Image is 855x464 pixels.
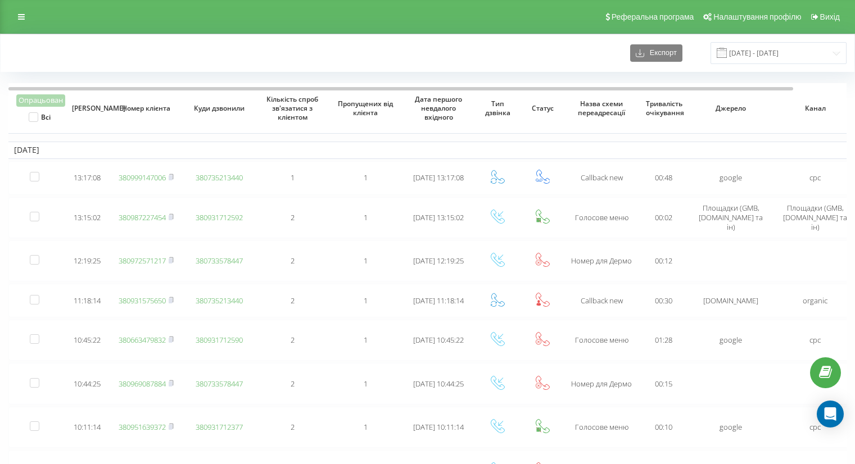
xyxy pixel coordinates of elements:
[196,422,243,432] a: 380931712377
[196,256,243,266] a: 380733578447
[698,104,764,113] span: Джерело
[612,12,694,21] span: Реферальна програма
[638,320,689,361] td: 01:28
[65,363,110,404] td: 10:44:25
[638,161,689,195] td: 00:48
[291,256,295,266] span: 2
[413,172,464,183] span: [DATE] 13:17:08
[413,256,464,266] span: [DATE] 12:19:25
[291,212,295,222] span: 2
[338,99,393,117] span: Пропущених від клієнта
[29,112,51,122] label: Всі
[630,44,682,62] button: Експорт
[196,295,243,306] a: 380735213440
[119,212,166,222] a: 380987227454
[482,99,513,117] span: Тип дзвінка
[638,240,689,281] td: 00:12
[196,335,243,345] a: 380931712590
[820,12,840,21] span: Вихід
[291,172,295,183] span: 1
[638,197,689,238] td: 00:02
[65,161,110,195] td: 13:17:08
[413,422,464,432] span: [DATE] 10:11:14
[817,401,844,427] div: Open Intercom Messenger
[689,284,773,317] td: [DOMAIN_NAME]
[119,172,166,183] a: 380999147006
[291,335,295,345] span: 2
[689,161,773,195] td: google
[119,335,166,345] a: 380663479832
[65,284,110,317] td: 11:18:14
[565,320,638,361] td: Голосове меню
[689,320,773,361] td: google
[65,320,110,361] td: 10:45:22
[646,99,681,117] span: Тривалість очікування
[638,407,689,448] td: 00:10
[527,104,558,113] span: Статус
[364,256,368,266] span: 1
[713,12,801,21] span: Налаштування профілю
[574,99,630,117] span: Назва схеми переадресації
[689,407,773,448] td: google
[196,212,243,222] a: 380931712592
[196,172,243,183] a: 380735213440
[119,295,166,306] a: 380931575650
[265,95,320,121] span: Кількість спроб зв'язатися з клієнтом
[196,379,243,389] a: 380733578447
[565,197,638,238] td: Голосове меню
[291,422,295,432] span: 2
[119,104,174,113] span: Номер клієнта
[119,256,166,266] a: 380972571217
[65,197,110,238] td: 13:15:02
[565,284,638,317] td: Callback new
[689,197,773,238] td: Площадки (GMB, [DOMAIN_NAME] та ін)
[565,407,638,448] td: Голосове меню
[65,407,110,448] td: 10:11:14
[192,104,247,113] span: Куди дзвонили
[565,161,638,195] td: Callback new
[364,335,368,345] span: 1
[119,379,166,389] a: 380969087884
[565,240,638,281] td: Номер для Дермо
[364,212,368,222] span: 1
[364,295,368,306] span: 1
[413,379,464,389] span: [DATE] 10:44:25
[291,379,295,389] span: 2
[364,379,368,389] span: 1
[644,49,677,57] span: Експорт
[638,363,689,404] td: 00:15
[565,363,638,404] td: Номер для Дермо
[72,104,102,113] span: [PERSON_NAME]
[364,172,368,183] span: 1
[119,422,166,432] a: 380951639372
[413,295,464,306] span: [DATE] 11:18:14
[782,104,848,113] span: Канал
[638,284,689,317] td: 00:30
[413,335,464,345] span: [DATE] 10:45:22
[413,212,464,222] span: [DATE] 13:15:02
[411,95,467,121] span: Дата першого невдалого вхідного
[364,422,368,432] span: 1
[291,295,295,306] span: 2
[65,240,110,281] td: 12:19:25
